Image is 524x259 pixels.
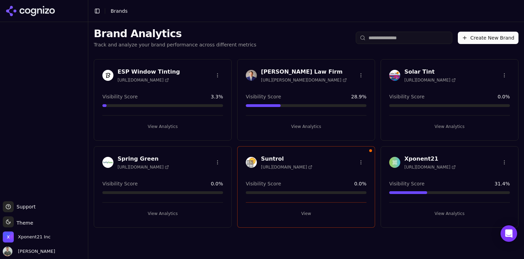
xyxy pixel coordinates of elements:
span: Visibility Score [389,93,424,100]
button: View Analytics [389,121,510,132]
img: Xponent21 [389,157,400,168]
h3: [PERSON_NAME] Law Firm [261,68,347,76]
button: View [246,208,366,219]
span: Visibility Score [246,180,281,187]
span: Xponent21 Inc [18,234,51,240]
img: Suntrol [246,157,257,168]
img: Johnston Law Firm [246,70,257,81]
img: Chuck McCarthy [3,247,12,256]
h1: Brand Analytics [94,28,256,40]
h3: Suntrol [261,155,312,163]
span: Theme [14,220,33,226]
p: Track and analyze your brand performance across different metrics [94,41,256,48]
h3: Xponent21 [404,155,456,163]
button: Open organization switcher [3,231,51,242]
span: [PERSON_NAME] [15,248,55,255]
img: Spring Green [102,157,113,168]
img: Solar Tint [389,70,400,81]
span: Visibility Score [246,93,281,100]
span: 3.3 % [211,93,223,100]
img: ESP Window Tinting [102,70,113,81]
span: [URL][DOMAIN_NAME] [404,77,456,83]
button: View Analytics [389,208,510,219]
span: Support [14,203,36,210]
span: Brands [111,8,128,14]
span: 0.0 % [497,93,510,100]
span: [URL][DOMAIN_NAME] [261,164,312,170]
h3: Spring Green [118,155,169,163]
span: 28.9 % [351,93,366,100]
h3: Solar Tint [404,68,456,76]
span: 0.0 % [354,180,366,187]
span: [URL][DOMAIN_NAME] [404,164,456,170]
button: View Analytics [102,208,223,219]
span: 0.0 % [211,180,223,187]
h3: ESP Window Tinting [118,68,180,76]
button: Open user button [3,247,55,256]
span: [URL][DOMAIN_NAME] [118,164,169,170]
span: Visibility Score [102,180,138,187]
span: [URL][PERSON_NAME][DOMAIN_NAME] [261,77,347,83]
button: Create New Brand [458,32,518,44]
span: [URL][DOMAIN_NAME] [118,77,169,83]
img: Xponent21 Inc [3,231,14,242]
button: View Analytics [246,121,366,132]
div: Open Intercom Messenger [501,225,517,242]
span: 31.4 % [495,180,510,187]
nav: breadcrumb [111,8,128,14]
span: Visibility Score [389,180,424,187]
button: View Analytics [102,121,223,132]
span: Visibility Score [102,93,138,100]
